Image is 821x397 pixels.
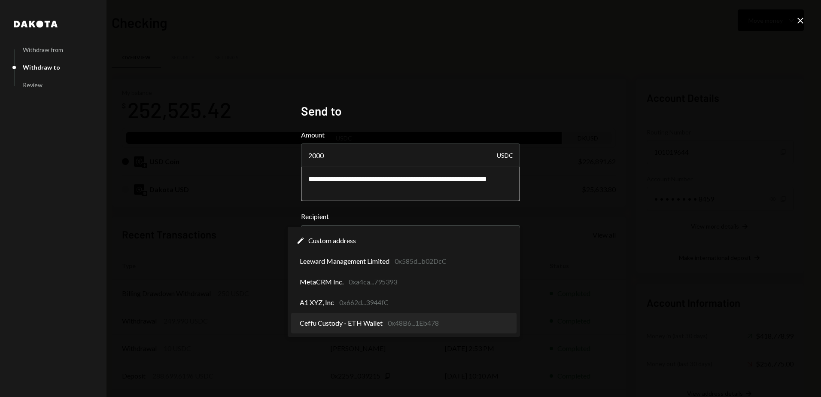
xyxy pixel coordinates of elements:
div: Withdraw from [23,46,63,53]
span: A1 XYZ, Inc [300,297,334,308]
div: Review [23,81,43,89]
div: Withdraw to [23,64,60,71]
span: MetaCRM Inc. [300,277,344,287]
span: Ceffu Custody - ETH Wallet [300,318,383,328]
button: Recipient [301,225,520,249]
span: Custom address [308,235,356,246]
div: 0x662d...3944fC [339,297,389,308]
div: 0xa4ca...795393 [349,277,397,287]
h2: Send to [301,103,520,119]
div: 0x585d...b02DcC [395,256,447,266]
div: USDC [497,144,513,168]
div: 0x48B6...1Eb478 [388,318,439,328]
label: Amount [301,130,520,140]
input: Enter amount [301,144,520,168]
span: Leeward Management Limited [300,256,389,266]
label: Recipient [301,211,520,222]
